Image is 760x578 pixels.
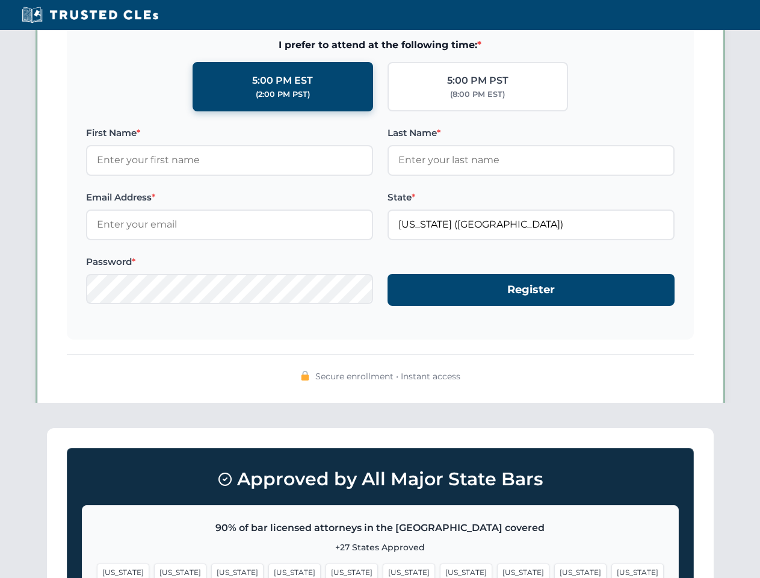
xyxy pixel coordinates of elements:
[447,73,508,89] div: 5:00 PM PST
[450,89,505,101] div: (8:00 PM EST)
[256,89,310,101] div: (2:00 PM PST)
[97,541,664,554] p: +27 States Approved
[300,371,310,381] img: 🔒
[86,210,373,240] input: Enter your email
[252,73,313,89] div: 5:00 PM EST
[18,6,162,24] img: Trusted CLEs
[388,210,675,240] input: Florida (FL)
[388,274,675,306] button: Register
[388,145,675,175] input: Enter your last name
[86,37,675,53] span: I prefer to attend at the following time:
[315,370,460,383] span: Secure enrollment • Instant access
[388,190,675,205] label: State
[86,190,373,205] label: Email Address
[388,126,675,140] label: Last Name
[86,255,373,269] label: Password
[86,126,373,140] label: First Name
[86,145,373,175] input: Enter your first name
[97,520,664,536] p: 90% of bar licensed attorneys in the [GEOGRAPHIC_DATA] covered
[82,463,679,496] h3: Approved by All Major State Bars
